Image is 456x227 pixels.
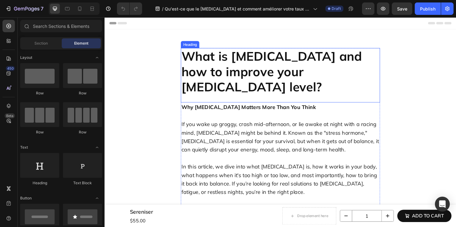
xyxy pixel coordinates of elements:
input: Search Sections & Elements [20,20,102,32]
div: Open Intercom Messenger [435,197,450,212]
span: Toggle open [92,53,102,63]
div: Heading [20,180,59,186]
p: If you wake up groggy, crash mid-afternoon, or lie awake at night with a racing mind, [MEDICAL_DA... [81,100,291,145]
span: Element [74,41,88,46]
div: Row [20,129,59,135]
span: Button [20,195,32,201]
div: Row [63,90,102,96]
div: Row [63,129,102,135]
div: Heading [82,26,99,32]
div: Drop element here [204,208,237,213]
span: Layout [20,55,32,60]
div: Row [20,90,59,96]
input: quantity [262,204,294,216]
p: In this article, we dive into what [MEDICAL_DATA] is, how it works in your body, what happens whe... [81,145,291,190]
span: Qu'est-ce que le [MEDICAL_DATA] et comment améliorer votre taux de [MEDICAL_DATA] ? [165,6,311,12]
button: Publish [415,2,441,15]
p: 7 [41,5,43,12]
div: Add to cart [325,206,359,214]
button: decrement [249,204,262,216]
span: / [162,6,163,12]
h2: What is [MEDICAL_DATA] and how to improve your [MEDICAL_DATA] level? [81,33,292,83]
span: Draft [332,6,341,11]
button: Add to cart [310,204,367,217]
div: $55.00 [26,211,52,220]
button: Save [392,2,412,15]
h1: Sereniser [26,201,52,211]
div: Beta [5,113,15,118]
span: Toggle open [92,142,102,152]
button: increment [293,204,306,216]
div: Undo/Redo [117,2,142,15]
span: Text [20,145,28,150]
strong: Why [MEDICAL_DATA] Matters More Than You Think [81,92,224,99]
span: Save [397,6,407,11]
div: 450 [6,66,15,71]
span: Toggle open [92,193,102,203]
div: Text Block [63,180,102,186]
div: Publish [420,6,436,12]
iframe: Design area [105,17,456,227]
span: Section [34,41,48,46]
button: 7 [2,2,46,15]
